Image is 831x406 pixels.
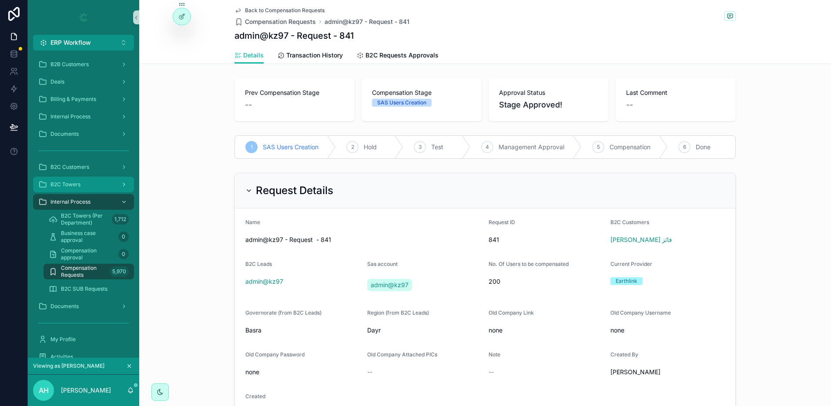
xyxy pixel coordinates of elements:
span: Business case approval [61,230,115,244]
a: [PERSON_NAME] فائز [610,235,672,244]
span: B2C Leads [245,261,272,267]
a: Documents [33,126,134,142]
div: 5,970 [110,266,129,277]
a: Documents [33,299,134,314]
a: Compensation Requests5,970 [44,264,134,279]
span: Basra [245,326,261,335]
span: admin@kz97 - Request - 841 [245,235,482,244]
span: Done [696,143,710,151]
span: 3 [419,144,422,151]
a: B2C SUB Requests [44,281,134,297]
span: Billing & Payments [50,96,96,103]
a: Internal Process [33,109,134,124]
div: SAS Users Creation [377,99,426,107]
span: Name [245,219,260,225]
span: Internal Process [50,113,90,120]
span: 200 [489,277,603,286]
span: Compensation Requests [245,17,316,26]
a: Back to Compensation Requests [235,7,325,14]
a: Business case approval0 [44,229,134,245]
span: Details [243,51,264,60]
div: 0 [118,232,129,242]
a: Internal Process [33,194,134,210]
span: Management Approval [499,143,564,151]
span: Dayr [367,326,381,335]
span: Request ID [489,219,515,225]
h1: admin@kz97 - Request - 841 [235,30,354,42]
span: Internal Process [50,198,90,205]
span: Created [245,393,265,399]
span: -- [626,99,633,111]
span: Old Company Password [245,351,305,358]
span: Last Comment [626,88,725,97]
span: Current Provider [610,261,652,267]
a: Activities [33,349,134,365]
div: 0 [118,249,129,259]
span: ERP Workflow [50,38,91,47]
span: B2C SUB Requests [61,285,107,292]
a: B2C Towers (Per Department)1,712 [44,211,134,227]
span: B2C Customers [610,219,649,225]
span: Hold [364,143,377,151]
span: 5 [597,144,600,151]
a: admin@kz97 [245,277,283,286]
span: Old Company Username [610,309,671,316]
div: Earthlink [616,277,637,285]
span: My Profile [50,336,76,343]
div: scrollable content [28,50,139,358]
span: Note [489,351,500,358]
span: -- [489,368,494,376]
a: admin@kz97 - Request - 841 [325,17,409,26]
span: 1 [251,144,253,151]
a: Deals [33,74,134,90]
a: Transaction History [278,47,343,65]
span: Documents [50,131,79,138]
span: none [489,326,603,335]
span: Back to Compensation Requests [245,7,325,14]
span: Created By [610,351,638,358]
span: -- [367,368,372,376]
span: B2C Customers [50,164,89,171]
span: B2C Towers [50,181,80,188]
a: My Profile [33,332,134,347]
div: 1,712 [112,214,129,225]
a: B2C Requests Approvals [357,47,439,65]
span: Stage Approved! [499,99,598,111]
span: Activities [50,353,73,360]
span: Old Company Attached PICs [367,351,437,358]
span: [PERSON_NAME] [610,368,660,376]
a: Compensation approval0 [44,246,134,262]
span: AH [39,385,49,396]
a: B2C Towers [33,177,134,192]
span: none [245,368,360,376]
button: Select Button [33,35,134,50]
span: none [610,326,725,335]
span: Test [431,143,443,151]
a: Compensation Requests [235,17,316,26]
span: Old Company Link [489,309,534,316]
span: No. Of Users to be compensated [489,261,569,267]
span: Compensation Stage [372,88,471,97]
span: Deals [50,78,64,85]
span: Region (from B2C Leads) [367,309,429,316]
a: B2C Customers [33,159,134,175]
span: SAS Users Creation [263,143,318,151]
span: Documents [50,303,79,310]
span: Compensation Requests [61,265,106,278]
span: B2C Towers (Per Department) [61,212,108,226]
span: 2 [351,144,354,151]
span: Sas account [367,261,398,267]
a: B2B Customers [33,57,134,72]
span: B2B Customers [50,61,89,68]
span: Approval Status [499,88,598,97]
span: Viewing as [PERSON_NAME] [33,362,104,369]
a: Billing & Payments [33,91,134,107]
h2: Request Details [256,184,333,198]
span: Compensation approval [61,247,115,261]
span: Compensation [610,143,650,151]
span: 6 [683,144,686,151]
span: Governorate (from B2C Leads) [245,309,322,316]
span: Transaction History [286,51,343,60]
